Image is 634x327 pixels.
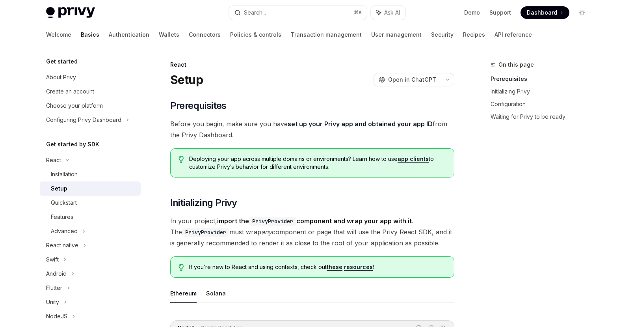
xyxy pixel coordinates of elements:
[464,9,480,17] a: Demo
[388,76,436,84] span: Open in ChatGPT
[40,167,141,181] a: Installation
[170,61,454,69] div: React
[46,115,121,125] div: Configuring Privy Dashboard
[371,25,422,44] a: User management
[431,25,454,44] a: Security
[495,25,532,44] a: API reference
[521,6,569,19] a: Dashboard
[489,9,511,17] a: Support
[354,9,362,16] span: ⌘ K
[46,87,94,96] div: Create an account
[51,198,77,207] div: Quickstart
[491,85,595,98] a: Initializing Privy
[40,210,141,224] a: Features
[170,99,227,112] span: Prerequisites
[398,155,429,163] a: app clients
[244,8,266,17] div: Search...
[46,7,95,18] img: light logo
[491,98,595,110] a: Configuration
[46,269,67,278] div: Android
[189,155,446,171] span: Deploying your app across multiple domains or environments? Learn how to use to customize Privy’s...
[170,215,454,249] span: In your project, . The must wrap component or page that will use the Privy React SDK, and it is g...
[40,99,141,113] a: Choose your platform
[206,284,226,303] button: Solana
[109,25,149,44] a: Authentication
[46,73,76,82] div: About Privy
[384,9,400,17] span: Ask AI
[46,241,78,250] div: React native
[46,57,78,66] h5: Get started
[344,263,373,271] a: resources
[371,6,405,20] button: Ask AI
[46,312,67,321] div: NodeJS
[40,70,141,84] a: About Privy
[374,73,441,86] button: Open in ChatGPT
[189,263,446,271] span: If you’re new to React and using contexts, check out !
[327,263,342,271] a: these
[288,120,433,128] a: set up your Privy app and obtained your app ID
[170,284,197,303] button: Ethereum
[249,217,296,226] code: PrivyProvider
[51,170,78,179] div: Installation
[46,101,103,110] div: Choose your platform
[46,255,59,264] div: Swift
[46,297,59,307] div: Unity
[170,118,454,140] span: Before you begin, make sure you have from the Privy Dashboard.
[178,264,184,271] svg: Tip
[229,6,367,20] button: Search...⌘K
[491,73,595,85] a: Prerequisites
[291,25,362,44] a: Transaction management
[81,25,99,44] a: Basics
[51,184,67,193] div: Setup
[46,140,99,149] h5: Get started by SDK
[170,73,203,87] h1: Setup
[498,60,534,69] span: On this page
[463,25,485,44] a: Recipes
[46,155,61,165] div: React
[189,25,221,44] a: Connectors
[527,9,557,17] span: Dashboard
[230,25,281,44] a: Policies & controls
[46,25,71,44] a: Welcome
[261,228,272,236] em: any
[40,84,141,99] a: Create an account
[217,217,412,225] strong: import the component and wrap your app with it
[182,228,229,237] code: PrivyProvider
[159,25,179,44] a: Wallets
[51,212,73,222] div: Features
[46,283,62,293] div: Flutter
[40,181,141,196] a: Setup
[491,110,595,123] a: Waiting for Privy to be ready
[51,226,78,236] div: Advanced
[178,156,184,163] svg: Tip
[576,6,588,19] button: Toggle dark mode
[170,196,237,209] span: Initializing Privy
[40,196,141,210] a: Quickstart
